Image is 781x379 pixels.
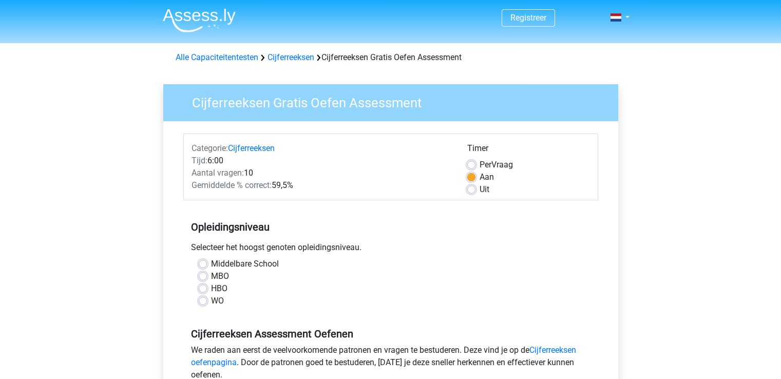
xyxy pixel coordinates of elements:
label: Aan [480,171,494,183]
label: WO [211,295,224,307]
div: 6:00 [184,155,460,167]
a: Cijferreeksen [228,143,275,153]
label: Middelbare School [211,258,279,270]
div: 59,5% [184,179,460,192]
label: MBO [211,270,229,282]
h5: Cijferreeksen Assessment Oefenen [191,328,590,340]
a: Cijferreeksen [268,52,314,62]
label: HBO [211,282,227,295]
div: 10 [184,167,460,179]
span: Tijd: [192,156,207,165]
a: Alle Capaciteitentesten [176,52,258,62]
span: Aantal vragen: [192,168,244,178]
img: Assessly [163,8,236,32]
span: Gemiddelde % correct: [192,180,272,190]
div: Cijferreeksen Gratis Oefen Assessment [172,51,610,64]
span: Per [480,160,491,169]
span: Categorie: [192,143,228,153]
h3: Cijferreeksen Gratis Oefen Assessment [180,91,611,111]
label: Uit [480,183,489,196]
label: Vraag [480,159,513,171]
div: Selecteer het hoogst genoten opleidingsniveau. [183,241,598,258]
h5: Opleidingsniveau [191,217,590,237]
div: Timer [467,142,590,159]
a: Registreer [510,13,546,23]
